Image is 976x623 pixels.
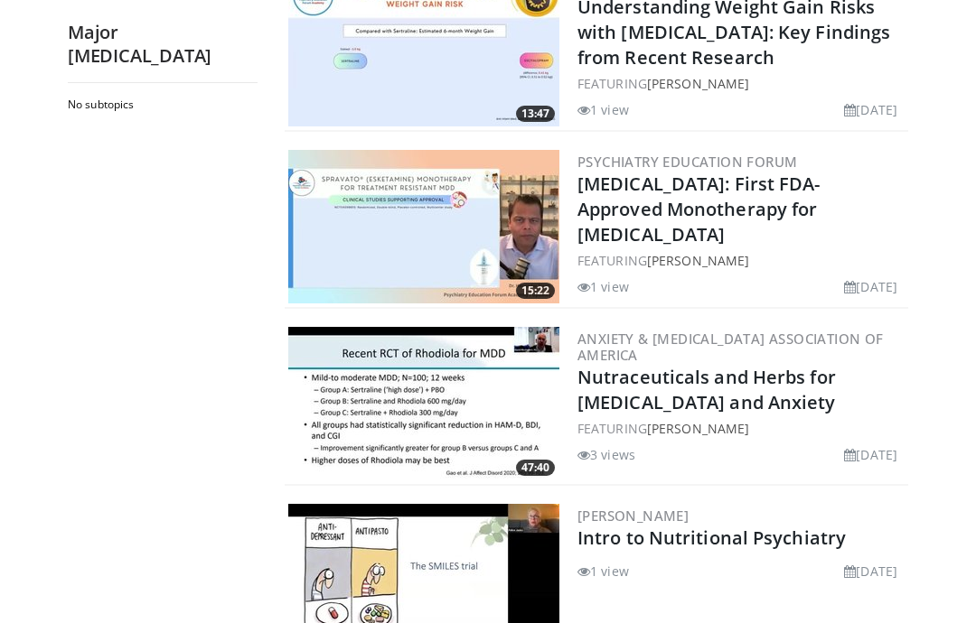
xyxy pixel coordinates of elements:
a: [MEDICAL_DATA]: First FDA-Approved Monotherapy for [MEDICAL_DATA] [577,172,821,246]
li: [DATE] [844,445,897,464]
a: Psychiatry Education Forum [577,153,797,171]
span: 47:40 [516,460,555,476]
a: [PERSON_NAME] [647,75,749,92]
li: 1 view [577,277,629,296]
span: 15:22 [516,283,555,299]
a: Intro to Nutritional Psychiatry [577,525,846,550]
img: 9e6a25c6-ee34-4f8b-9ba4-f7eb654e5ecc.300x170_q85_crop-smart_upscale.jpg [288,150,559,303]
a: 47:40 [288,327,559,480]
div: FEATURING [577,74,905,93]
div: FEATURING [577,419,905,438]
li: [DATE] [844,562,897,581]
h2: Major [MEDICAL_DATA] [68,21,258,68]
a: [PERSON_NAME] [647,420,749,437]
div: FEATURING [577,251,905,270]
li: 3 views [577,445,635,464]
li: 1 view [577,100,629,119]
a: Nutraceuticals and Herbs for [MEDICAL_DATA] and Anxiety [577,365,836,414]
a: Anxiety & [MEDICAL_DATA] Association of America [577,330,884,364]
img: 30788d37-d377-4a07-925c-4ed74e8079cc.300x170_q85_crop-smart_upscale.jpg [288,327,559,480]
a: 15:22 [288,150,559,303]
li: [DATE] [844,277,897,296]
li: [DATE] [844,100,897,119]
a: [PERSON_NAME] [647,252,749,269]
a: [PERSON_NAME] [577,507,689,525]
span: 13:47 [516,106,555,122]
h2: No subtopics [68,98,253,112]
li: 1 view [577,562,629,581]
